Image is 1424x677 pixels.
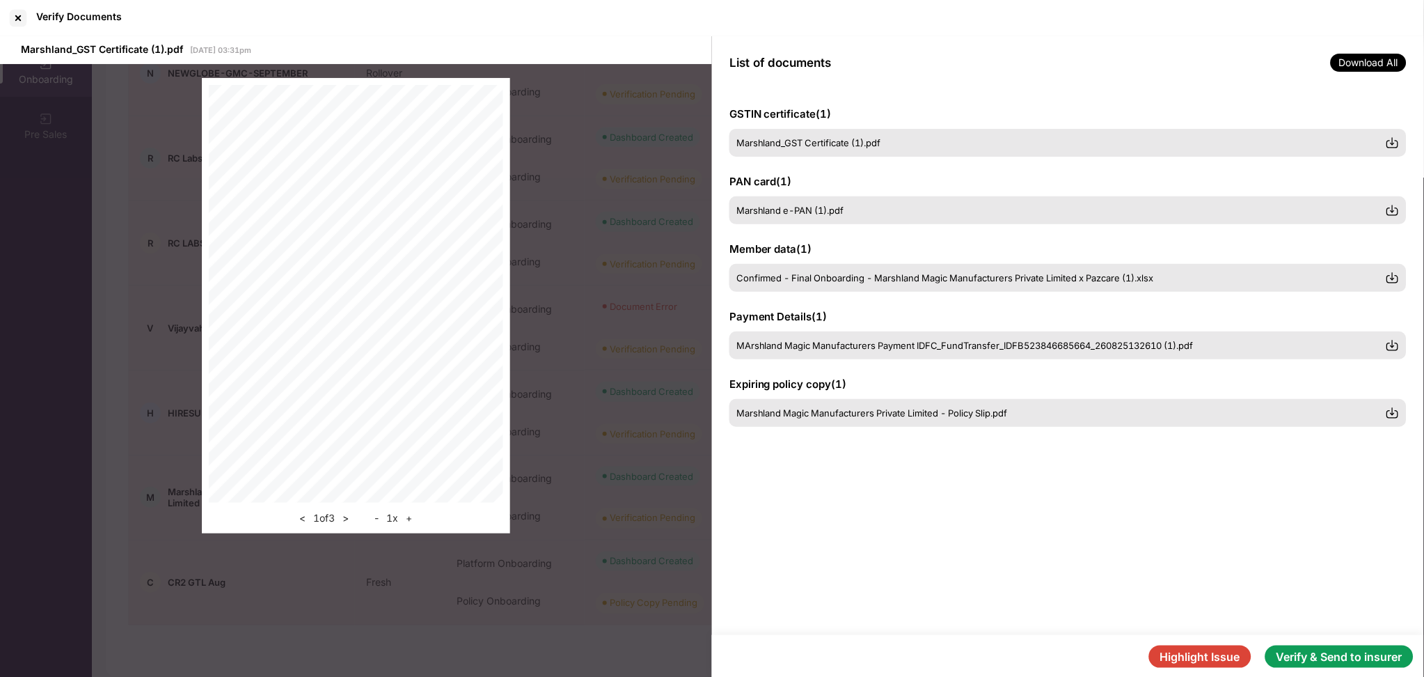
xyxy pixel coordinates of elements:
[736,137,881,148] span: Marshland_GST Certificate (1).pdf
[1149,646,1251,668] button: Highlight Issue
[36,10,122,22] div: Verify Documents
[21,43,183,55] span: Marshland_GST Certificate (1).pdf
[1386,203,1400,217] img: svg+xml;base64,PHN2ZyBpZD0iRG93bmxvYWQtMzJ4MzIiIHhtbG5zPSJodHRwOi8vd3d3LnczLm9yZy8yMDAwL3N2ZyIgd2...
[1386,406,1400,420] img: svg+xml;base64,PHN2ZyBpZD0iRG93bmxvYWQtMzJ4MzIiIHhtbG5zPSJodHRwOi8vd3d3LnczLm9yZy8yMDAwL3N2ZyIgd2...
[729,175,792,188] span: PAN card ( 1 )
[729,310,828,323] span: Payment Details ( 1 )
[736,272,1154,283] span: Confirmed - Final Onboarding - Marshland Magic Manufacturers Private Limited x Pazcare (1).xlsx
[736,407,1008,419] span: Marshland Magic Manufacturers Private Limited - Policy Slip.pdf
[371,510,383,527] button: -
[1386,136,1400,150] img: svg+xml;base64,PHN2ZyBpZD0iRG93bmxvYWQtMzJ4MzIiIHhtbG5zPSJodHRwOi8vd3d3LnczLm9yZy8yMDAwL3N2ZyIgd2...
[1386,271,1400,285] img: svg+xml;base64,PHN2ZyBpZD0iRG93bmxvYWQtMzJ4MzIiIHhtbG5zPSJodHRwOi8vd3d3LnczLm9yZy8yMDAwL3N2ZyIgd2...
[1331,54,1407,72] span: Download All
[296,510,354,527] div: 1 of 3
[339,510,354,527] button: >
[729,242,812,256] span: Member data ( 1 )
[729,378,847,391] span: Expiring policy copy ( 1 )
[296,510,310,527] button: <
[1386,338,1400,352] img: svg+xml;base64,PHN2ZyBpZD0iRG93bmxvYWQtMzJ4MzIiIHhtbG5zPSJodHRwOi8vd3d3LnczLm9yZy8yMDAwL3N2ZyIgd2...
[1265,646,1414,668] button: Verify & Send to insurer
[402,510,417,527] button: +
[371,510,417,527] div: 1 x
[729,107,832,120] span: GSTIN certificate ( 1 )
[736,205,844,216] span: Marshland e-PAN (1).pdf
[736,340,1194,351] span: MArshland Magic Manufacturers Payment IDFC_FundTransfer_IDFB523846685664_260825132610 (1).pdf
[190,45,251,55] span: [DATE] 03:31pm
[729,56,832,70] span: List of documents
